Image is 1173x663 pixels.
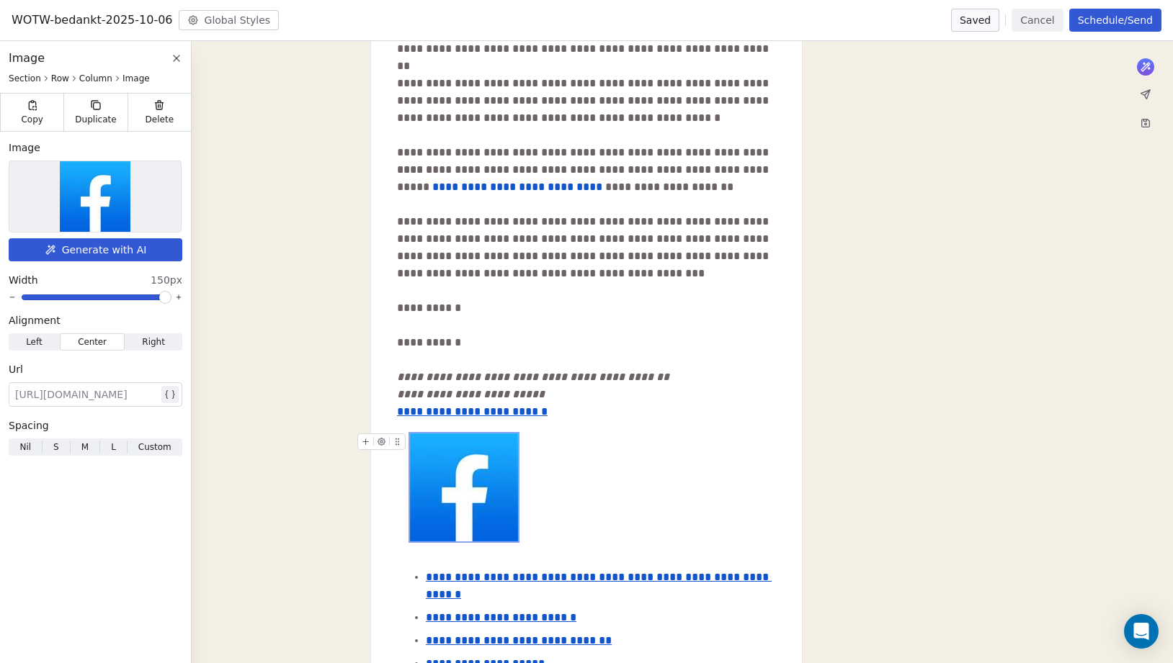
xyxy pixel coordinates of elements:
[9,73,41,84] span: Section
[951,9,999,32] button: Saved
[9,140,40,155] span: Image
[51,73,69,84] span: Row
[9,238,182,261] button: Generate with AI
[146,114,174,125] span: Delete
[75,114,116,125] span: Duplicate
[1069,9,1161,32] button: Schedule/Send
[79,73,112,84] span: Column
[9,313,61,328] span: Alignment
[9,50,45,67] span: Image
[81,441,89,454] span: M
[9,418,49,433] span: Spacing
[151,273,182,287] span: 150px
[179,10,280,30] button: Global Styles
[122,73,150,84] span: Image
[60,161,130,232] img: Selected image
[53,441,59,454] span: S
[12,12,173,29] span: WOTW-bedankt-2025-10-06
[1012,9,1063,32] button: Cancel
[138,441,171,454] span: Custom
[9,362,23,376] span: Url
[9,273,38,287] span: Width
[21,114,43,125] span: Copy
[1124,614,1159,649] div: Open Intercom Messenger
[19,441,31,454] span: Nil
[111,441,116,454] span: L
[26,335,43,348] span: Left
[142,335,165,348] span: Right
